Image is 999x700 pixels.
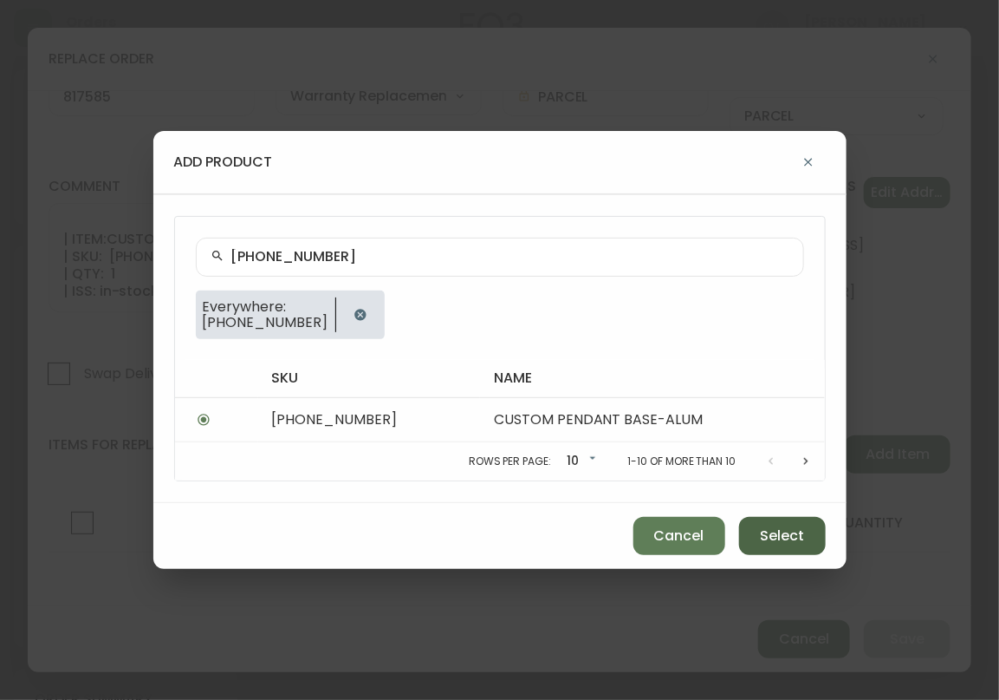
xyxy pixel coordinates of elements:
button: Select [739,517,826,555]
div: 10 [558,448,600,476]
span: Select [760,527,804,546]
h4: name [494,369,810,388]
td: [PHONE_NUMBER] [258,398,481,442]
h4: add product [174,153,273,172]
input: Search by name or SKU [231,249,789,265]
span: Everywhere: [203,299,328,315]
span: Cancel [654,527,704,546]
p: 1-10 of more than 10 [627,454,736,469]
span: [PHONE_NUMBER] [203,315,328,330]
button: Cancel [633,517,725,555]
td: CUSTOM PENDANT BASE-ALUM [480,398,824,442]
h4: sku [272,369,467,388]
button: Next page [788,444,823,479]
p: Rows per page: [469,454,551,469]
